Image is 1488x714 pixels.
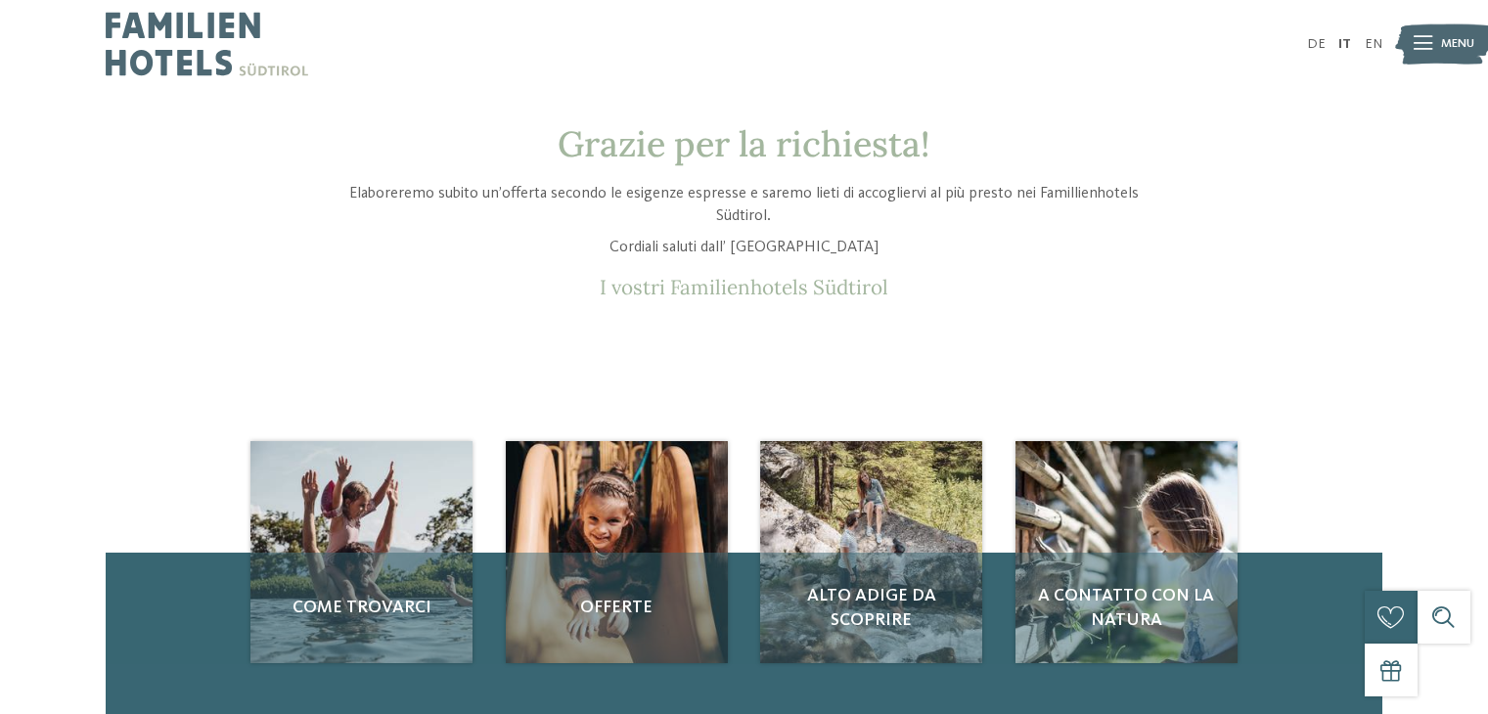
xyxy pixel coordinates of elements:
[268,596,455,620] span: Come trovarci
[250,441,473,663] a: Richiesta Come trovarci
[506,441,728,663] a: Richiesta Offerte
[760,441,982,663] a: Richiesta Alto Adige da scoprire
[1015,441,1238,663] a: Richiesta A contatto con la natura
[1307,37,1326,51] a: DE
[1365,37,1382,51] a: EN
[250,441,473,663] img: Richiesta
[1338,37,1351,51] a: IT
[523,596,710,620] span: Offerte
[1015,441,1238,663] img: Richiesta
[558,121,929,166] span: Grazie per la richiesta!
[506,441,728,663] img: Richiesta
[1033,584,1220,633] span: A contatto con la natura
[778,584,965,633] span: Alto Adige da scoprire
[326,237,1163,259] p: Cordiali saluti dall’ [GEOGRAPHIC_DATA]
[326,183,1163,227] p: Elaboreremo subito un’offerta secondo le esigenze espresse e saremo lieti di accogliervi al più p...
[1441,35,1474,53] span: Menu
[760,441,982,663] img: Richiesta
[326,276,1163,300] p: I vostri Familienhotels Südtirol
